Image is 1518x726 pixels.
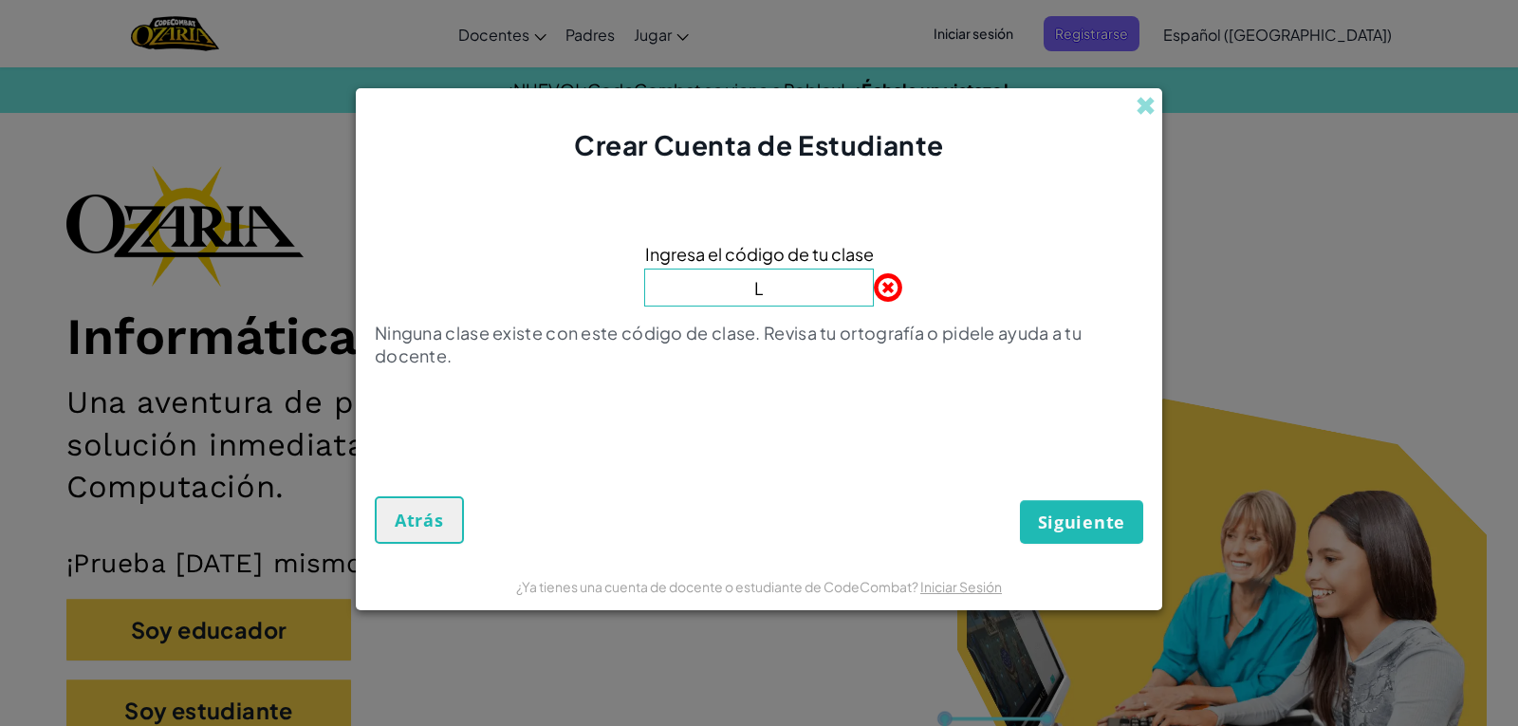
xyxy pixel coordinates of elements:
[920,578,1002,595] a: Iniciar Sesión
[574,128,944,161] span: Crear Cuenta de Estudiante
[645,240,874,268] span: Ingresa el código de tu clase
[1020,500,1143,544] button: Siguiente
[516,578,920,595] span: ¿Ya tienes una cuenta de docente o estudiante de CodeCombat?
[375,496,464,544] button: Atrás
[1038,511,1125,533] span: Siguiente
[395,509,444,531] span: Atrás
[375,322,1143,367] p: Ninguna clase existe con este código de clase. Revisa tu ortografía o pidele ayuda a tu docente.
